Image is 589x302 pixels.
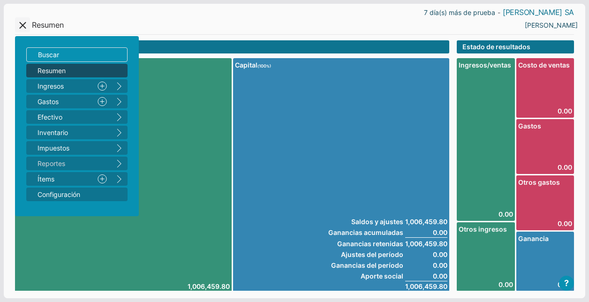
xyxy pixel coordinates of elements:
[328,217,403,226] span: Saldos y ajustes
[111,110,128,124] button: right
[38,66,107,75] span: Resumen
[405,281,447,291] span: 1,006,459.80
[94,79,111,93] a: Nuevo
[26,47,128,62] input: Buscar
[518,279,573,289] a: 0.00
[38,189,107,199] span: Configuración
[525,20,578,30] a: JOSE MICHAEL DEL COSME
[459,60,513,70] span: Ingresos/ventas
[405,227,447,238] span: 0.00
[94,95,111,108] a: Nuevo
[457,40,574,53] div: Estado de resultados
[111,172,128,186] button: right
[111,126,128,139] button: right
[328,260,403,270] span: Ganancias del período
[424,8,495,17] a: 7 día(s) más de prueba
[518,162,573,172] a: 0.00
[15,40,449,53] div: Balance general
[38,128,107,137] span: Inventario
[26,64,128,77] a: Resumen
[405,260,447,270] span: 0.00
[188,281,230,291] a: 1,006,459.80
[235,60,448,70] span: Capital
[26,79,94,93] a: Ingresos
[38,112,107,122] span: Efectivo
[26,110,111,124] a: Efectivo
[26,126,111,139] a: Inventario
[405,239,447,249] span: 1,006,459.80
[26,95,94,108] a: Gastos
[518,234,573,243] span: Ganancia
[405,217,447,226] span: 1,006,459.80
[111,157,128,170] button: right
[38,143,107,153] span: Impuestos
[405,271,447,281] span: 0.00
[328,249,403,259] span: Ajustes del período
[328,239,403,249] span: Ganancias retenidas
[26,157,111,170] a: Reportes
[405,249,447,259] span: 0.00
[559,276,574,291] button: ?
[26,172,94,186] a: Ítems
[503,8,574,17] a: [PERSON_NAME] SA
[32,20,64,30] span: Resumen
[518,60,573,70] span: Costo de ventas
[38,174,90,184] span: Ítems
[111,141,128,155] button: right
[518,121,573,131] span: Gastos
[26,141,111,155] a: Impuestos
[459,279,513,289] a: 0.00
[518,106,573,116] a: 0.00
[257,63,271,68] i: 100
[111,95,128,108] button: right
[459,224,513,234] span: Otros ingresos
[15,17,30,32] button: Menu
[26,188,128,201] a: Configuración
[518,177,573,187] span: Otros gastos
[94,172,111,186] a: Nuevo
[111,79,128,93] button: right
[498,10,500,15] span: -
[328,227,403,238] span: Ganancias acumuladas
[459,209,513,219] a: 0.00
[328,271,403,281] span: Aporte social
[38,97,90,106] span: Gastos
[38,81,90,91] span: Ingresos
[518,219,573,228] a: 0.00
